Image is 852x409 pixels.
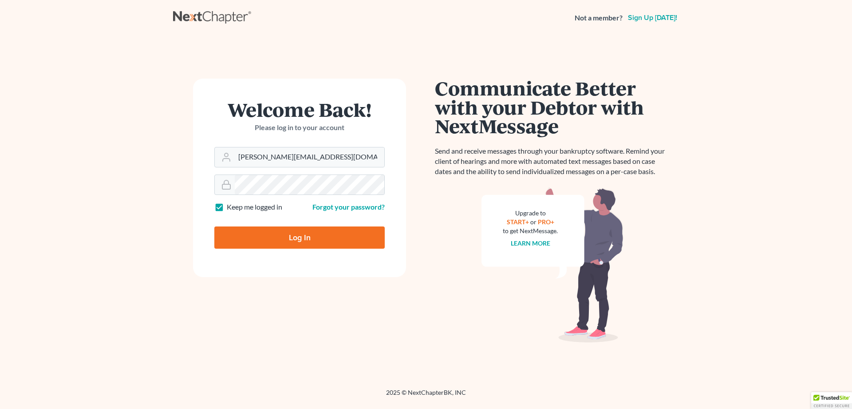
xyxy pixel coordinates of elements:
[538,218,554,226] a: PRO+
[507,218,529,226] a: START+
[235,147,384,167] input: Email Address
[481,187,623,343] img: nextmessage_bg-59042aed3d76b12b5cd301f8e5b87938c9018125f34e5fa2b7a6b67550977c72.svg
[530,218,536,226] span: or
[435,146,670,177] p: Send and receive messages through your bankruptcy software. Remind your client of hearings and mo...
[503,209,558,218] div: Upgrade to
[227,202,282,212] label: Keep me logged in
[214,123,385,133] p: Please log in to your account
[312,203,385,211] a: Forgot your password?
[575,13,623,23] strong: Not a member?
[214,226,385,249] input: Log In
[173,388,679,404] div: 2025 © NextChapterBK, INC
[511,239,550,247] a: Learn more
[435,79,670,135] h1: Communicate Better with your Debtor with NextMessage
[811,392,852,409] div: TrustedSite Certified
[214,100,385,119] h1: Welcome Back!
[626,14,679,21] a: Sign up [DATE]!
[503,226,558,235] div: to get NextMessage.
